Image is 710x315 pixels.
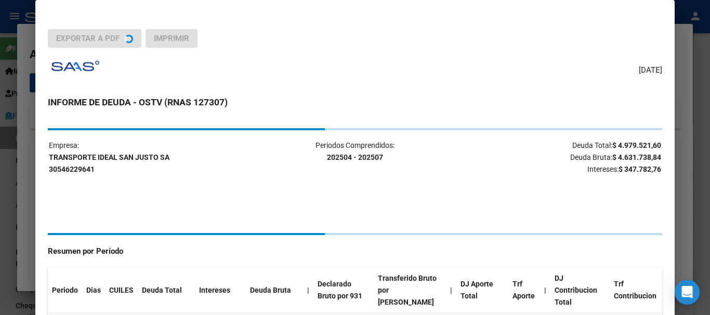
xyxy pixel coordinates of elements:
[619,165,661,173] strong: $ 347.782,76
[48,29,141,48] button: Exportar a PDF
[612,153,661,161] strong: $ 4.631.738,84
[675,280,700,305] div: Open Intercom Messenger
[195,267,246,313] th: Intereses
[313,267,374,313] th: Declarado Bruto por 931
[48,245,662,257] h4: Resumen por Período
[146,29,198,48] button: Imprimir
[550,267,610,313] th: DJ Contribucion Total
[639,64,662,76] span: [DATE]
[138,267,195,313] th: Deuda Total
[540,267,550,313] th: |
[446,267,456,313] th: |
[82,267,105,313] th: Dias
[458,140,661,175] p: Deuda Total: Deuda Bruta: Intereses:
[253,140,456,163] p: Periodos Comprendidos:
[48,95,662,109] h3: INFORME DE DEUDA - OSTV (RNAS 127307)
[456,267,508,313] th: DJ Aporte Total
[154,34,189,43] span: Imprimir
[610,267,662,313] th: Trf Contribucion
[105,267,138,313] th: CUILES
[508,267,540,313] th: Trf Aporte
[56,34,120,43] span: Exportar a PDF
[303,267,313,313] th: |
[49,140,252,175] p: Empresa:
[246,267,303,313] th: Deuda Bruta
[48,267,82,313] th: Periodo
[612,141,661,149] strong: $ 4.979.521,60
[327,153,383,161] strong: 202504 - 202507
[49,153,169,173] strong: TRANSPORTE IDEAL SAN JUSTO SA 30546229641
[374,267,445,313] th: Transferido Bruto por [PERSON_NAME]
